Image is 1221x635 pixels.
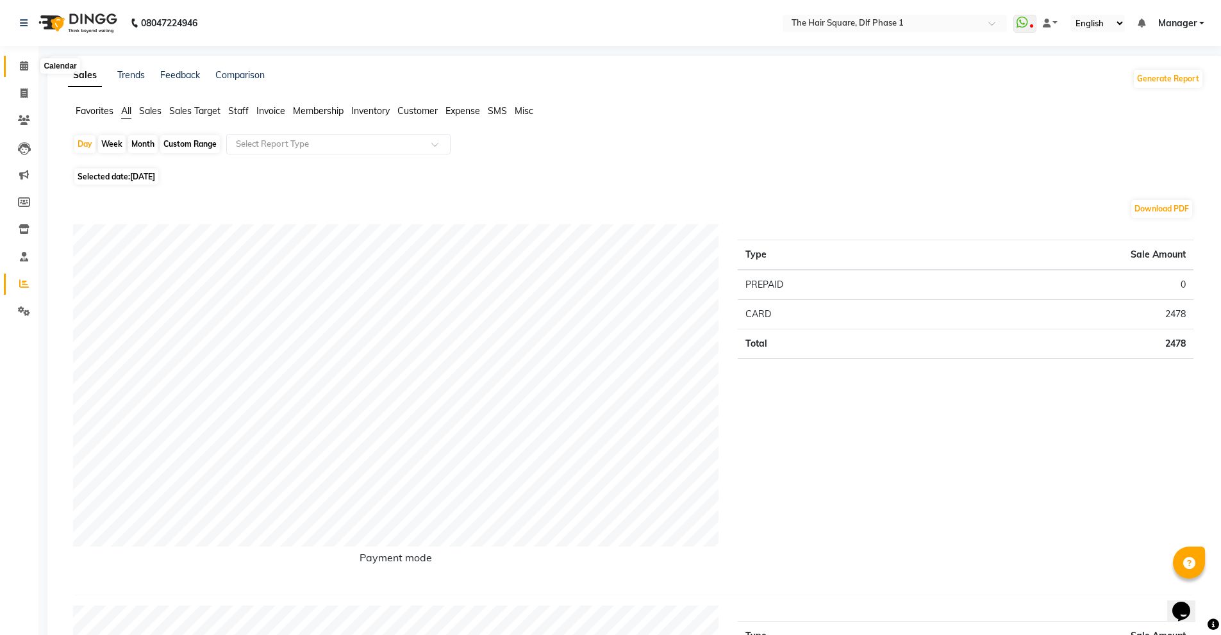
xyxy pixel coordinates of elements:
span: Customer [397,105,438,117]
span: Expense [445,105,480,117]
th: Type [738,240,934,270]
span: Sales Target [169,105,220,117]
th: Sale Amount [934,240,1193,270]
img: logo [33,5,120,41]
td: CARD [738,300,934,329]
span: Inventory [351,105,390,117]
span: All [121,105,131,117]
span: SMS [488,105,507,117]
button: Generate Report [1134,70,1202,88]
td: 0 [934,270,1193,300]
td: Total [738,329,934,359]
span: Misc [515,105,533,117]
span: Membership [293,105,344,117]
span: Selected date: [74,169,158,185]
div: Calendar [40,58,79,74]
span: Staff [228,105,249,117]
b: 08047224946 [141,5,197,41]
div: Custom Range [160,135,220,153]
span: Favorites [76,105,113,117]
td: 2478 [934,329,1193,359]
td: 2478 [934,300,1193,329]
h6: Payment mode [73,552,718,569]
a: Feedback [160,69,200,81]
td: PREPAID [738,270,934,300]
a: Trends [117,69,145,81]
span: Sales [139,105,162,117]
span: Invoice [256,105,285,117]
span: Manager [1158,17,1197,30]
div: Week [98,135,126,153]
div: Day [74,135,96,153]
span: [DATE] [130,172,155,181]
a: Comparison [215,69,265,81]
div: Month [128,135,158,153]
iframe: chat widget [1167,584,1208,622]
button: Download PDF [1131,200,1192,218]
